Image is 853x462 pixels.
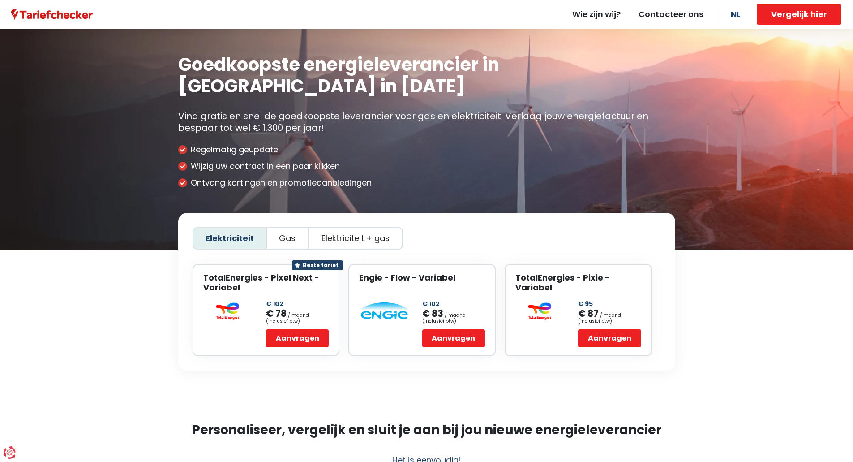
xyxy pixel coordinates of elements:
[321,233,390,243] span: Elektriciteit + gas
[422,319,456,324] div: (inclusief btw)
[578,310,599,318] span: € 87
[600,313,621,318] span: / maand
[203,302,253,320] img: TotalEnergies - Pixel Next - Variabel
[206,233,254,243] span: Elektriciteit
[266,329,329,347] button: Aanvragen
[515,302,566,320] img: TotalEnergies - Pixie - Variabel
[757,4,841,25] button: Vergelijk hier
[178,145,675,155] li: Regelmatig geupdate
[178,110,675,134] p: Vind gratis en snel de goedkoopste leverancier voor gas en elektriciteit. Verlaag jouw energiefac...
[11,9,93,20] a: Tariefchecker
[266,310,287,318] span: € 78
[422,310,443,318] span: € 83
[11,9,93,20] img: Tariefchecker logo
[178,54,675,97] h1: Goedkoopste energieleverancier in [GEOGRAPHIC_DATA] in [DATE]
[292,260,343,270] div: Beste tarief
[178,178,675,188] li: Ontvang kortingen en promotieaanbiedingen
[578,329,641,347] button: Aanvragen
[359,302,409,320] img: Engie - Flow - Variabel
[279,233,296,243] span: Gas
[578,298,593,310] div: € 95
[178,161,675,171] li: Wijzig uw contract in een paar klikken
[266,319,300,324] div: (inclusief btw)
[422,298,440,310] div: € 102
[422,329,485,347] button: Aanvragen
[288,313,309,318] span: / maand
[266,298,283,310] div: € 102
[203,273,329,292] div: TotalEnergies - Pixel Next - Variabel
[515,273,641,292] div: TotalEnergies - Pixie - Variabel
[445,313,466,318] span: / maand
[578,319,612,324] div: (inclusief btw)
[178,421,675,440] h2: Personaliseer, vergelijk en sluit je aan bij jou nieuwe energieleverancier
[359,273,485,283] div: Engie - Flow - Variabel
